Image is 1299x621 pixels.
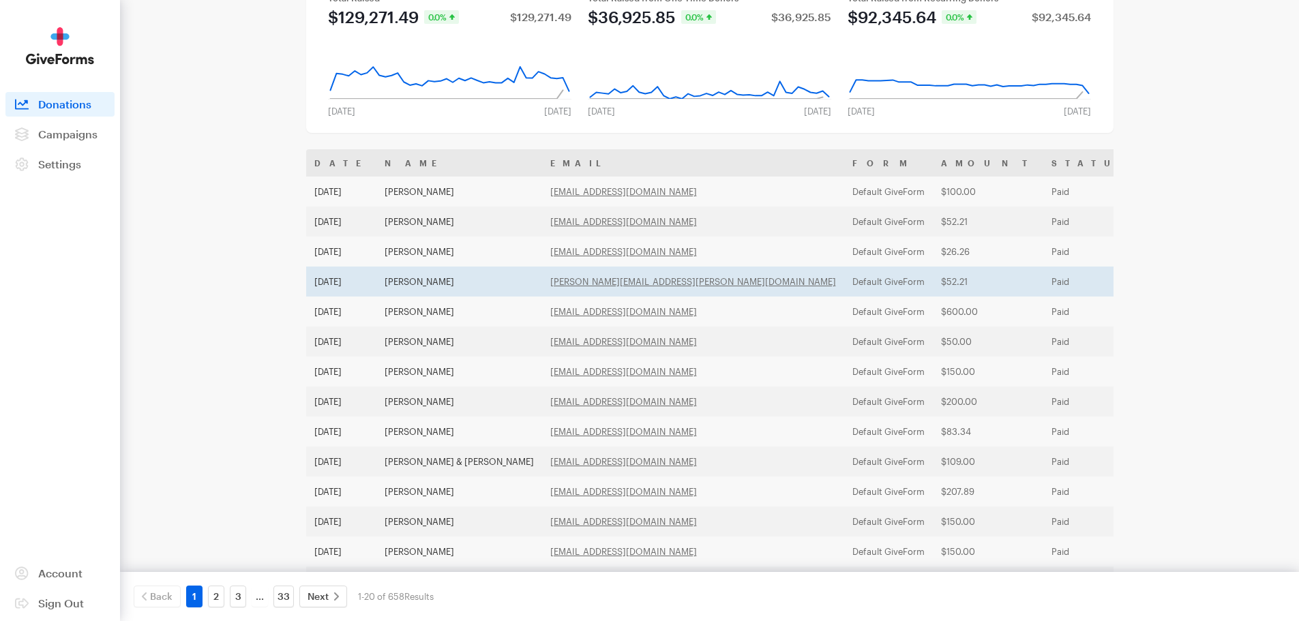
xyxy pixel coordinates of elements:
td: [PERSON_NAME] [376,357,542,387]
td: [DATE] [306,237,376,267]
td: $150.00 [933,536,1043,566]
td: Paid [1043,566,1144,596]
a: Sign Out [5,591,115,616]
td: Paid [1043,387,1144,416]
td: [DATE] [306,207,376,237]
td: [DATE] [306,446,376,476]
td: [DATE] [306,297,376,327]
span: Next [308,588,329,605]
td: Default GiveForm [844,536,933,566]
td: Default GiveForm [844,357,933,387]
div: $36,925.85 [588,9,676,25]
td: [PERSON_NAME] [376,536,542,566]
td: Default GiveForm [844,446,933,476]
td: Default GiveForm [844,476,933,506]
td: $26.26 [933,237,1043,267]
a: 2 [208,586,224,607]
span: Campaigns [38,127,98,140]
div: [DATE] [320,106,363,117]
td: [PERSON_NAME] [376,416,542,446]
span: Settings [38,157,81,170]
a: [EMAIL_ADDRESS][DOMAIN_NAME] [550,336,697,347]
td: [DATE] [306,416,376,446]
div: $36,925.85 [771,12,831,22]
div: 1-20 of 658 [358,586,434,607]
div: 0.0% [942,10,976,24]
td: $83.34 [933,416,1043,446]
a: 3 [230,586,246,607]
a: Next [299,586,347,607]
td: [DATE] [306,327,376,357]
td: [PERSON_NAME] [376,566,542,596]
td: [PERSON_NAME] & [PERSON_NAME] [376,446,542,476]
td: Paid [1043,297,1144,327]
td: Paid [1043,207,1144,237]
td: Paid [1043,446,1144,476]
td: Paid [1043,476,1144,506]
div: $92,345.64 [848,9,936,25]
td: $200.00 [933,387,1043,416]
a: 33 [273,586,294,607]
td: $150.00 [933,506,1043,536]
span: Results [404,591,434,602]
th: Form [844,149,933,177]
td: [PERSON_NAME] [376,297,542,327]
a: Settings [5,152,115,177]
td: [DATE] [306,476,376,506]
td: Paid [1043,267,1144,297]
div: [DATE] [839,106,883,117]
a: [EMAIL_ADDRESS][DOMAIN_NAME] [550,516,697,527]
td: Paid [1043,237,1144,267]
span: Account [38,566,83,579]
th: Name [376,149,542,177]
a: [EMAIL_ADDRESS][DOMAIN_NAME] [550,396,697,407]
div: [DATE] [536,106,580,117]
td: Default GiveForm [844,566,933,596]
td: Default GiveForm [844,237,933,267]
td: $100.00 [933,177,1043,207]
a: [EMAIL_ADDRESS][DOMAIN_NAME] [550,186,697,197]
td: Default GiveForm [844,387,933,416]
td: [DATE] [306,566,376,596]
td: [PERSON_NAME] [376,506,542,536]
a: [EMAIL_ADDRESS][DOMAIN_NAME] [550,426,697,437]
a: [PERSON_NAME][EMAIL_ADDRESS][PERSON_NAME][DOMAIN_NAME] [550,276,836,287]
td: $52.21 [933,267,1043,297]
span: Sign Out [38,596,84,609]
td: Paid [1043,506,1144,536]
td: $500.00 [933,566,1043,596]
a: [EMAIL_ADDRESS][DOMAIN_NAME] [550,546,697,557]
th: Email [542,149,844,177]
td: [DATE] [306,357,376,387]
a: [EMAIL_ADDRESS][DOMAIN_NAME] [550,306,697,317]
img: GiveForms [26,27,94,65]
div: [DATE] [580,106,623,117]
td: Default GiveForm [844,267,933,297]
td: [PERSON_NAME] [376,237,542,267]
td: Default GiveForm [844,297,933,327]
td: [DATE] [306,506,376,536]
td: $207.89 [933,476,1043,506]
td: Default GiveForm [844,207,933,237]
div: 0.0% [424,10,459,24]
th: Amount [933,149,1043,177]
a: Donations [5,92,115,117]
td: [DATE] [306,267,376,297]
td: Paid [1043,416,1144,446]
a: Account [5,561,115,586]
td: [DATE] [306,387,376,416]
td: [DATE] [306,177,376,207]
td: Default GiveForm [844,506,933,536]
div: 0.0% [681,10,716,24]
th: Date [306,149,376,177]
th: Status [1043,149,1144,177]
a: [EMAIL_ADDRESS][DOMAIN_NAME] [550,246,697,257]
td: [PERSON_NAME] [376,476,542,506]
a: [EMAIL_ADDRESS][DOMAIN_NAME] [550,456,697,467]
td: Paid [1043,357,1144,387]
td: Paid [1043,177,1144,207]
a: [EMAIL_ADDRESS][DOMAIN_NAME] [550,216,697,227]
td: $150.00 [933,357,1043,387]
td: Default GiveForm [844,177,933,207]
a: [EMAIL_ADDRESS][DOMAIN_NAME] [550,486,697,497]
